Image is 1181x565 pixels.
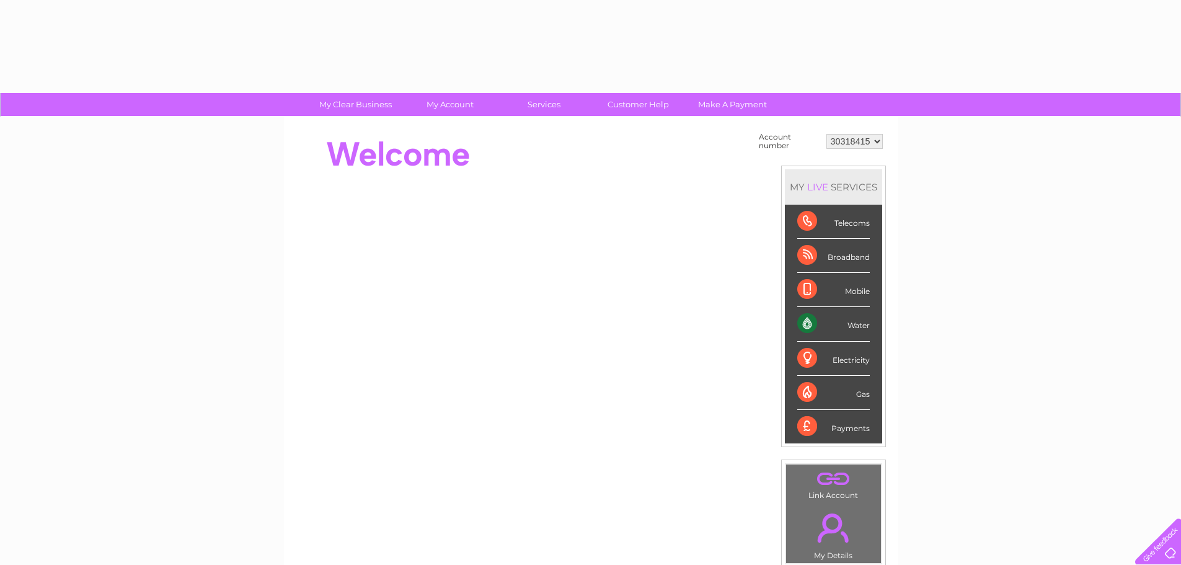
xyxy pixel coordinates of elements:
td: Link Account [785,464,882,503]
div: Telecoms [797,205,870,239]
a: Services [493,93,595,116]
div: Gas [797,376,870,410]
div: Electricity [797,342,870,376]
div: Mobile [797,273,870,307]
td: My Details [785,503,882,564]
a: My Clear Business [304,93,407,116]
div: LIVE [805,181,831,193]
a: Make A Payment [681,93,784,116]
div: Water [797,307,870,341]
a: Customer Help [587,93,689,116]
a: . [789,506,878,549]
div: Payments [797,410,870,443]
div: Broadband [797,239,870,273]
a: My Account [399,93,501,116]
td: Account number [756,130,823,153]
div: MY SERVICES [785,169,882,205]
a: . [789,468,878,489]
